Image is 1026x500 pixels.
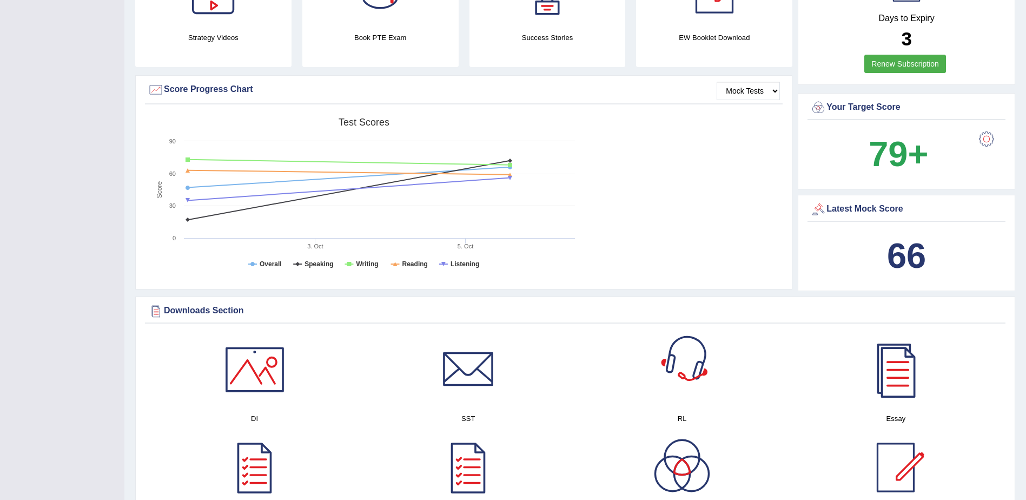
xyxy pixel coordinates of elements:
[260,260,282,268] tspan: Overall
[581,413,784,424] h4: RL
[864,55,946,73] a: Renew Subscription
[356,260,378,268] tspan: Writing
[458,243,473,249] tspan: 5. Oct
[810,201,1003,218] div: Latest Mock Score
[887,236,926,275] b: 66
[402,260,428,268] tspan: Reading
[302,32,459,43] h4: Book PTE Exam
[305,260,333,268] tspan: Speaking
[173,235,176,241] text: 0
[810,14,1003,23] h4: Days to Expiry
[810,100,1003,116] div: Your Target Score
[636,32,792,43] h4: EW Booklet Download
[135,32,292,43] h4: Strategy Videos
[153,413,356,424] h4: DI
[451,260,479,268] tspan: Listening
[869,134,928,174] b: 79+
[169,170,176,177] text: 60
[469,32,626,43] h4: Success Stories
[148,82,780,98] div: Score Progress Chart
[148,303,1003,319] div: Downloads Section
[169,202,176,209] text: 30
[307,243,323,249] tspan: 3. Oct
[156,181,163,199] tspan: Score
[795,413,997,424] h4: Essay
[367,413,570,424] h4: SST
[339,117,389,128] tspan: Test scores
[901,28,911,49] b: 3
[169,138,176,144] text: 90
